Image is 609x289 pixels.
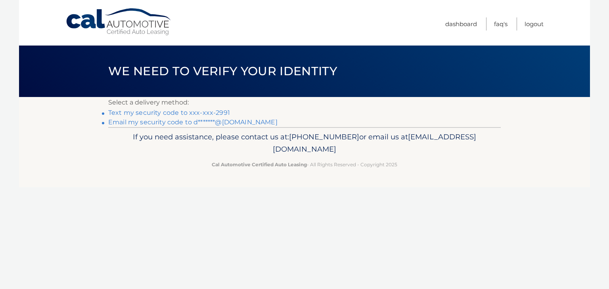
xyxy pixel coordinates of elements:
[525,17,544,30] a: Logout
[108,109,230,116] a: Text my security code to xxx-xxx-2991
[289,132,359,141] span: [PHONE_NUMBER]
[108,97,501,108] p: Select a delivery method:
[108,64,337,78] span: We need to verify your identity
[113,160,496,169] p: - All Rights Reserved - Copyright 2025
[113,131,496,156] p: If you need assistance, please contact us at: or email us at
[494,17,507,30] a: FAQ's
[445,17,477,30] a: Dashboard
[212,162,307,167] strong: Cal Automotive Certified Auto Leasing
[108,118,278,126] a: Email my security code to d*******@[DOMAIN_NAME]
[65,8,172,36] a: Cal Automotive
